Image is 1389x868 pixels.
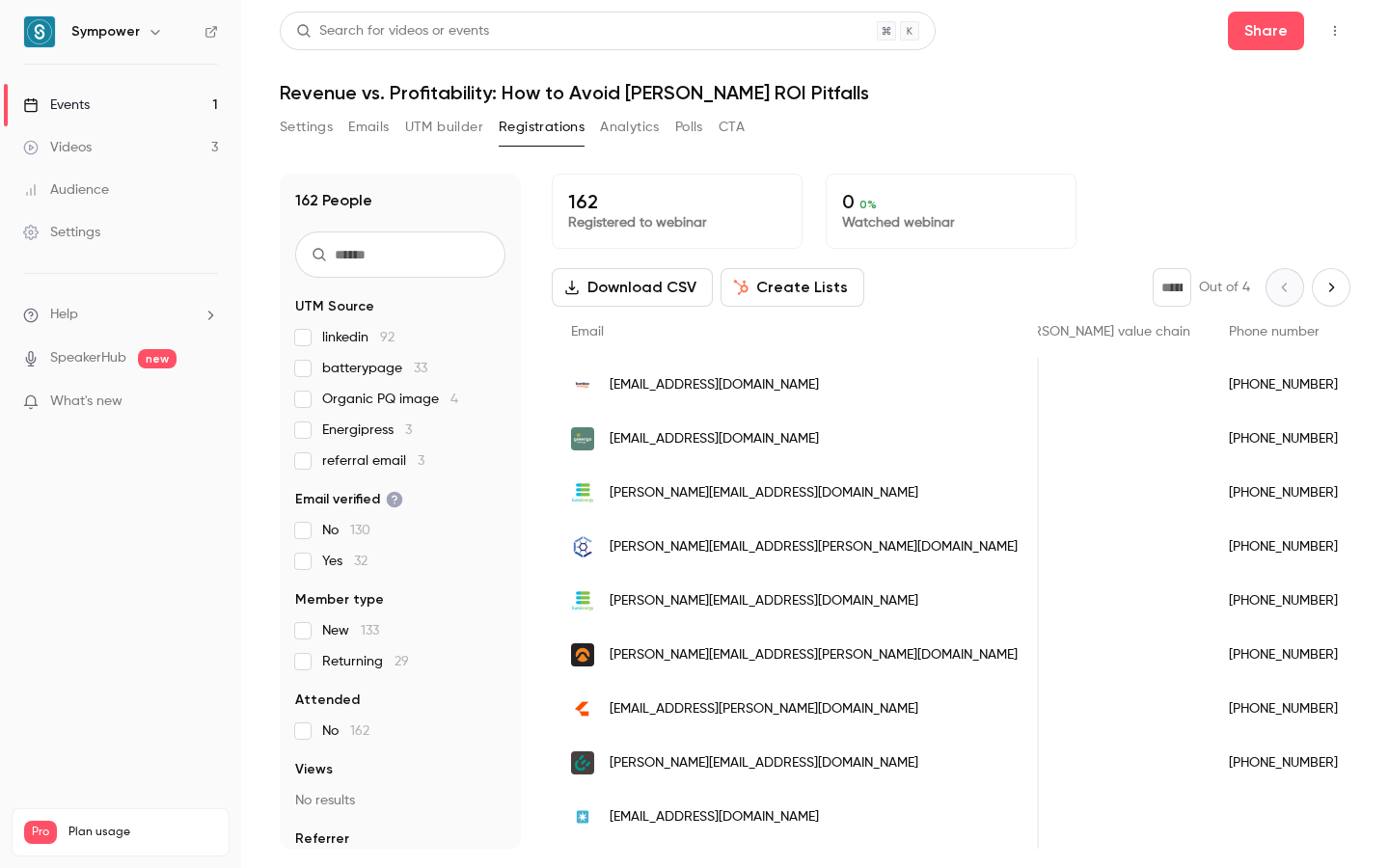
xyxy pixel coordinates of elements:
span: 4 [450,393,458,406]
button: CTA [719,112,745,143]
div: Events [23,95,90,115]
button: Settings [280,112,333,143]
span: [EMAIL_ADDRESS][PERSON_NAME][DOMAIN_NAME] [610,699,918,719]
span: Pro [24,821,57,844]
button: Registrations [499,112,585,143]
a: SpeakerHub [50,348,126,368]
span: Referrer [295,829,349,849]
li: help-dropdown-opener [23,305,218,325]
div: [PHONE_NUMBER] [1210,520,1357,574]
span: new [138,349,177,368]
div: [PHONE_NUMBER] [1210,412,1357,466]
img: nanonet.pl [571,535,594,558]
span: [PERSON_NAME][EMAIL_ADDRESS][DOMAIN_NAME] [610,483,918,503]
h1: 162 People [295,189,372,212]
span: 33 [414,362,427,375]
iframe: Noticeable Trigger [195,393,218,411]
p: Out of 4 [1199,278,1250,297]
span: 133 [361,624,379,637]
span: Member type [295,590,384,610]
span: 0 % [859,198,877,211]
button: Analytics [600,112,660,143]
button: Next page [1312,268,1350,307]
img: Sympower [24,16,55,47]
span: [PERSON_NAME][EMAIL_ADDRESS][PERSON_NAME][DOMAIN_NAME] [610,537,1018,557]
p: Registered to webinar [568,213,786,232]
span: Energipress [322,420,412,440]
span: New [322,621,379,640]
span: No [322,721,369,741]
img: greengoenergy.com [571,427,594,450]
img: maersk.com [571,805,594,828]
span: 162 [350,724,369,738]
span: batterypage [322,359,427,378]
span: Views [295,760,333,779]
div: [PHONE_NUMBER] [1210,682,1357,736]
span: Plan usage [68,825,217,840]
span: What's new [50,392,123,412]
span: 32 [354,555,368,568]
p: 0 [842,190,1060,213]
img: alight-energy.com [571,697,594,720]
span: Organic PQ image [322,390,458,409]
button: Share [1228,12,1304,50]
span: [EMAIL_ADDRESS][DOMAIN_NAME] [610,375,819,395]
span: 130 [350,524,370,537]
div: [PHONE_NUMBER] [1210,466,1357,520]
span: No [322,521,370,540]
button: Download CSV [552,268,713,307]
div: [PHONE_NUMBER] [1210,736,1357,790]
h6: Sympower [71,22,140,41]
button: Polls [675,112,703,143]
div: [PHONE_NUMBER] [1210,628,1357,682]
span: Help [50,305,78,325]
div: Videos [23,138,92,157]
span: [EMAIL_ADDRESS][DOMAIN_NAME] [610,807,819,827]
span: 3 [405,423,412,437]
span: 3 [418,454,424,468]
span: 92 [380,331,395,344]
img: bambooenergy.tech [571,373,594,396]
p: 162 [568,190,786,213]
p: Watched webinar [842,213,1060,232]
img: compleo-cs.com [571,751,594,774]
span: 29 [395,655,409,668]
span: Email verified [295,490,403,509]
button: Create Lists [721,268,864,307]
div: Search for videos or events [296,21,489,41]
span: [PERSON_NAME][EMAIL_ADDRESS][DOMAIN_NAME] [610,753,918,773]
span: linkedin [322,328,395,347]
span: Email [571,325,604,339]
span: Yes [322,552,368,571]
span: Returning [322,652,409,671]
img: euroenergy.com [571,589,594,612]
img: euroenergy.com [571,481,594,504]
button: UTM builder [405,112,483,143]
p: No results [295,791,505,810]
span: [EMAIL_ADDRESS][DOMAIN_NAME] [610,429,819,449]
img: planergy.hu [571,643,594,666]
button: Emails [348,112,389,143]
div: [PHONE_NUMBER] [1210,574,1357,628]
span: Phone number [1229,325,1320,339]
div: Settings [23,223,100,242]
span: UTM Source [295,297,374,316]
span: [PERSON_NAME][EMAIL_ADDRESS][PERSON_NAME][DOMAIN_NAME] [610,645,1018,665]
h1: Revenue vs. Profitability: How to Avoid [PERSON_NAME] ROI Pitfalls [280,81,1350,104]
div: Audience [23,180,109,200]
span: referral email [322,451,424,471]
span: [PERSON_NAME][EMAIL_ADDRESS][DOMAIN_NAME] [610,591,918,611]
div: [PHONE_NUMBER] [1210,358,1357,412]
span: Attended [295,691,360,710]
